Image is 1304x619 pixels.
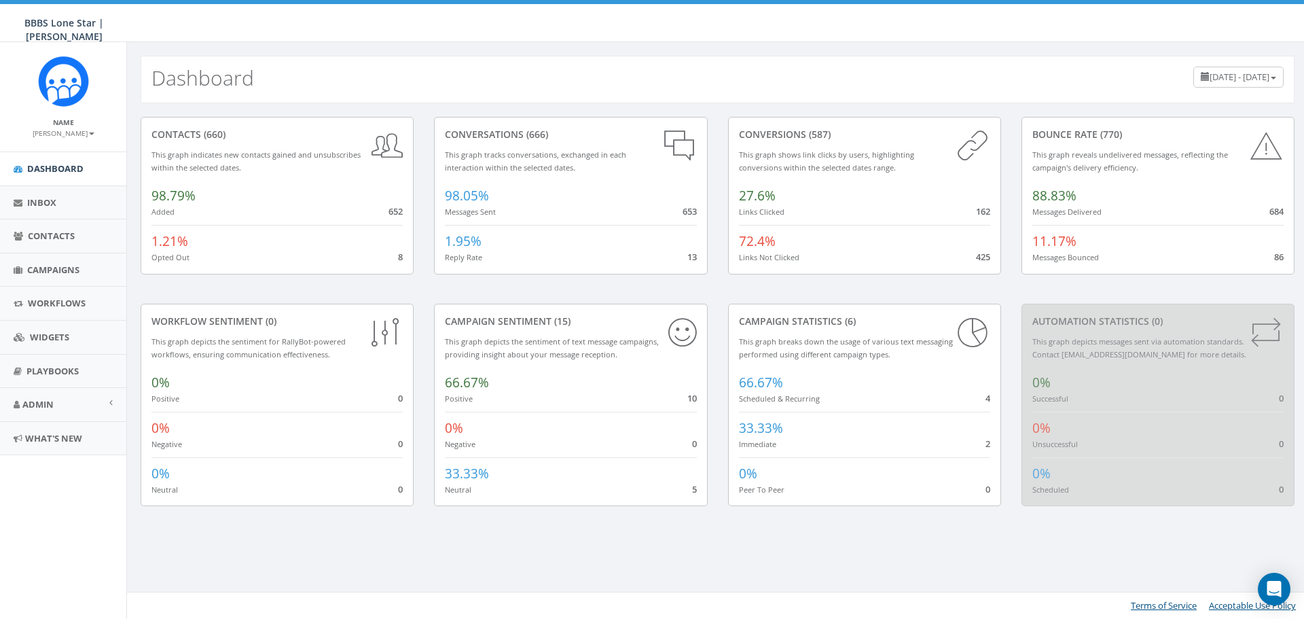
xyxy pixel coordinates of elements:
[985,483,990,495] span: 0
[739,465,757,482] span: 0%
[524,128,548,141] span: (666)
[739,336,953,359] small: This graph breaks down the usage of various text messaging performed using different campaign types.
[445,187,489,205] span: 98.05%
[33,126,94,139] a: [PERSON_NAME]
[976,251,990,263] span: 425
[739,149,914,173] small: This graph shows link clicks by users, highlighting conversions within the selected dates range.
[445,465,489,482] span: 33.33%
[27,196,56,209] span: Inbox
[445,128,696,141] div: conversations
[1032,207,1102,217] small: Messages Delivered
[151,149,361,173] small: This graph indicates new contacts gained and unsubscribes within the selected dates.
[445,232,482,250] span: 1.95%
[30,331,69,343] span: Widgets
[151,439,182,449] small: Negative
[739,419,783,437] span: 33.33%
[445,336,659,359] small: This graph depicts the sentiment of text message campaigns, providing insight about your message ...
[151,393,179,404] small: Positive
[22,398,54,410] span: Admin
[151,336,346,359] small: This graph depicts the sentiment for RallyBot-powered workflows, ensuring communication effective...
[445,315,696,328] div: Campaign Sentiment
[1032,465,1051,482] span: 0%
[151,315,403,328] div: Workflow Sentiment
[739,232,776,250] span: 72.4%
[739,393,820,404] small: Scheduled & Recurring
[1149,315,1163,328] span: (0)
[151,232,188,250] span: 1.21%
[1210,71,1269,83] span: [DATE] - [DATE]
[27,264,79,276] span: Campaigns
[151,252,189,262] small: Opted Out
[739,374,783,391] span: 66.67%
[151,207,175,217] small: Added
[683,205,697,217] span: 653
[739,207,784,217] small: Links Clicked
[398,483,403,495] span: 0
[151,128,403,141] div: contacts
[445,393,473,404] small: Positive
[739,484,784,495] small: Peer To Peer
[1032,336,1246,359] small: This graph depicts messages sent via automation standards. Contact [EMAIL_ADDRESS][DOMAIN_NAME] f...
[1032,232,1076,250] span: 11.17%
[739,187,776,205] span: 27.6%
[1032,252,1099,262] small: Messages Bounced
[985,438,990,450] span: 2
[33,128,94,138] small: [PERSON_NAME]
[1098,128,1122,141] span: (770)
[1032,128,1284,141] div: Bounce Rate
[263,315,276,328] span: (0)
[1269,205,1284,217] span: 684
[551,315,570,328] span: (15)
[1032,187,1076,205] span: 88.83%
[1209,599,1296,612] a: Acceptable Use Policy
[26,365,79,377] span: Playbooks
[445,149,626,173] small: This graph tracks conversations, exchanged in each interaction within the selected dates.
[692,438,697,450] span: 0
[1032,374,1051,391] span: 0%
[25,432,82,444] span: What's New
[1274,251,1284,263] span: 86
[151,187,196,205] span: 98.79%
[151,484,178,495] small: Neutral
[151,465,170,482] span: 0%
[201,128,225,141] span: (660)
[398,438,403,450] span: 0
[1258,573,1290,605] div: Open Intercom Messenger
[445,252,482,262] small: Reply Rate
[687,251,697,263] span: 13
[398,251,403,263] span: 8
[976,205,990,217] span: 162
[445,207,496,217] small: Messages Sent
[445,374,489,391] span: 66.67%
[1279,392,1284,404] span: 0
[445,439,475,449] small: Negative
[28,230,75,242] span: Contacts
[1032,393,1068,404] small: Successful
[28,297,86,309] span: Workflows
[842,315,856,328] span: (6)
[739,315,990,328] div: Campaign Statistics
[151,419,170,437] span: 0%
[151,67,254,89] h2: Dashboard
[151,374,170,391] span: 0%
[27,162,84,175] span: Dashboard
[1032,484,1069,495] small: Scheduled
[1032,315,1284,328] div: Automation Statistics
[687,392,697,404] span: 10
[388,205,403,217] span: 652
[38,56,89,107] img: Rally_Corp_Icon_1.png
[739,128,990,141] div: conversions
[1279,438,1284,450] span: 0
[24,16,104,43] span: BBBS Lone Star | [PERSON_NAME]
[1131,599,1197,612] a: Terms of Service
[445,419,463,437] span: 0%
[739,252,799,262] small: Links Not Clicked
[739,439,776,449] small: Immediate
[1032,419,1051,437] span: 0%
[806,128,831,141] span: (587)
[1279,483,1284,495] span: 0
[53,118,74,127] small: Name
[1032,149,1228,173] small: This graph reveals undelivered messages, reflecting the campaign's delivery efficiency.
[398,392,403,404] span: 0
[1032,439,1078,449] small: Unsuccessful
